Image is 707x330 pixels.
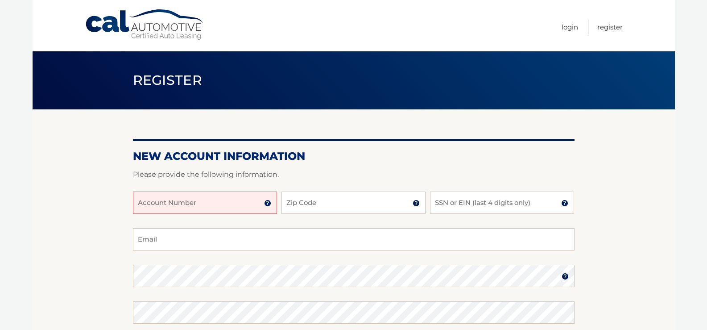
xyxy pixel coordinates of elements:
[562,20,578,34] a: Login
[597,20,623,34] a: Register
[561,200,568,207] img: tooltip.svg
[133,168,575,181] p: Please provide the following information.
[281,192,426,214] input: Zip Code
[133,192,277,214] input: Account Number
[264,200,271,207] img: tooltip.svg
[413,200,420,207] img: tooltip.svg
[430,192,574,214] input: SSN or EIN (last 4 digits only)
[133,72,203,88] span: Register
[562,273,569,280] img: tooltip.svg
[133,228,575,251] input: Email
[133,150,575,163] h2: New Account Information
[85,9,205,41] a: Cal Automotive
